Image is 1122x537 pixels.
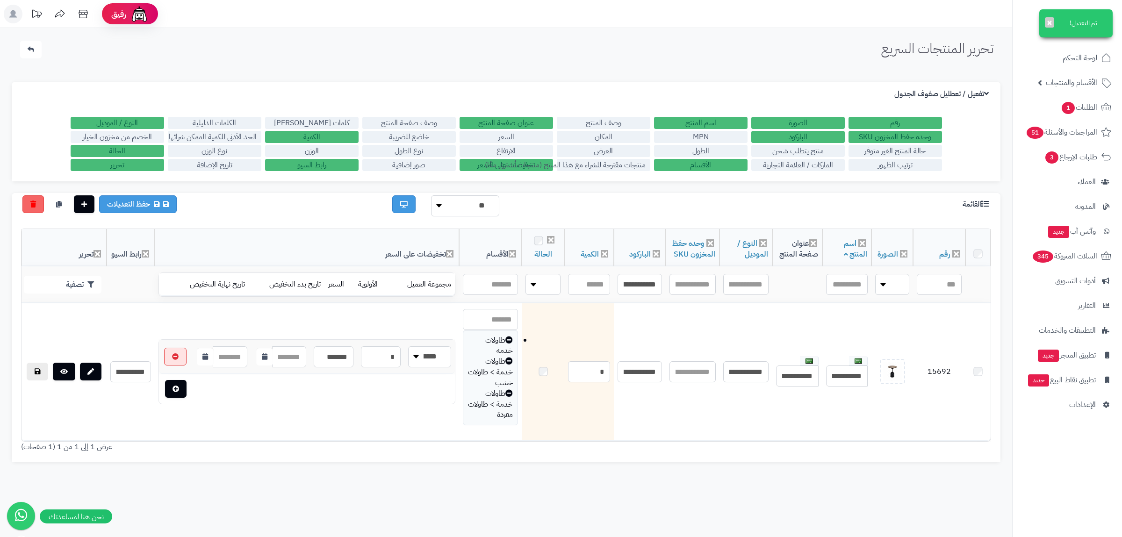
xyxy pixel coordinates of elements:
label: رابط السيو [265,159,359,171]
span: تطبيق المتجر [1037,349,1096,362]
label: نوع الطول [362,145,456,157]
h3: القائمة [963,200,991,209]
a: الطلبات1 [1018,96,1116,119]
button: تصفية [24,276,101,294]
a: أدوات التسويق [1018,270,1116,292]
label: تاريخ الإضافة [168,159,261,171]
a: حفظ التعديلات [99,195,177,213]
span: 345 [1032,250,1054,263]
label: الكلمات الدليلية [168,117,261,129]
div: عرض 1 إلى 1 من 1 (1 صفحات) [14,442,506,452]
th: عنوان صفحة المنتج [772,229,822,266]
th: تحرير [22,229,107,266]
label: المكان [557,131,650,143]
span: الطلبات [1061,101,1097,114]
label: وصف صفحة المنتج [362,117,456,129]
label: الخصم من مخزون الخيار [71,131,164,143]
span: وآتس آب [1047,225,1096,238]
label: وحده حفظ المخزون SKU [849,131,942,143]
td: تاريخ بدء التخفيض [249,273,324,296]
a: رقم [939,249,950,260]
td: تاريخ نهاية التخفيض [169,273,249,296]
img: ai-face.png [130,5,149,23]
span: المدونة [1075,200,1096,213]
span: العملاء [1078,175,1096,188]
label: اسم المنتج [654,117,748,129]
a: المدونة [1018,195,1116,218]
span: الأقسام والمنتجات [1046,76,1097,89]
span: المراجعات والأسئلة [1026,126,1097,139]
td: الأولوية [354,273,389,296]
label: نوع الوزن [168,145,261,157]
label: النوع / الموديل [71,117,164,129]
th: تخفيضات على السعر [155,229,459,266]
a: المراجعات والأسئلة51 [1018,121,1116,143]
span: 1 [1061,101,1075,114]
td: السعر [324,273,354,296]
a: طلبات الإرجاع3 [1018,146,1116,168]
a: تطبيق نقاط البيعجديد [1018,369,1116,391]
label: الباركود [751,131,845,143]
div: طاولات خدمة > طاولات مفردة [468,388,513,421]
a: تحديثات المنصة [25,5,48,26]
label: منتج يتطلب شحن [751,145,845,157]
button: × [1045,17,1054,28]
label: الحالة [71,145,164,157]
td: مجموعة العميل [389,273,455,296]
span: السلات المتروكة [1032,250,1097,263]
th: رابط السيو [107,229,155,266]
span: طلبات الإرجاع [1044,150,1097,164]
span: 3 [1045,151,1058,164]
td: 15692 [913,303,965,441]
label: الوزن [265,145,359,157]
a: النوع / الموديل [737,238,768,260]
a: العملاء [1018,171,1116,193]
a: التطبيقات والخدمات [1018,319,1116,342]
label: كلمات [PERSON_NAME] [265,117,359,129]
label: السعر [460,131,553,143]
a: وآتس آبجديد [1018,220,1116,243]
label: الأقسام [654,159,748,171]
span: الإعدادات [1069,398,1096,411]
a: الكمية [581,249,599,260]
label: حالة المنتج الغير متوفر [849,145,942,157]
a: لوحة التحكم [1018,47,1116,69]
a: الإعدادات [1018,394,1116,416]
h3: تفعيل / تعطليل صفوف الجدول [894,90,991,99]
label: MPN [654,131,748,143]
div: تم التعديل! [1039,9,1113,37]
label: تخفيضات على السعر [460,159,553,171]
label: عنوان صفحة المنتج [460,117,553,129]
label: الحد الأدنى للكمية الممكن شرائها [168,131,261,143]
a: الباركود [629,249,651,260]
a: الصورة [877,249,898,260]
label: الطول [654,145,748,157]
img: العربية [855,358,862,364]
label: العرض [557,145,650,157]
label: منتجات مقترحة للشراء مع هذا المنتج (منتجات تُشترى معًا) [557,159,650,171]
label: تحرير [71,159,164,171]
span: 51 [1026,126,1044,139]
label: الماركات / العلامة التجارية [751,159,845,171]
span: تطبيق نقاط البيع [1027,373,1096,387]
a: السلات المتروكة345 [1018,245,1116,267]
a: التقارير [1018,294,1116,317]
label: رقم [849,117,942,129]
a: الحالة [534,249,552,260]
span: جديد [1048,226,1069,238]
img: العربية [806,358,813,364]
span: لوحة التحكم [1063,51,1097,64]
span: التطبيقات والخدمات [1039,324,1096,337]
h1: تحرير المنتجات السريع [881,41,993,56]
div: طاولات خدمة [468,335,513,357]
label: الكمية [265,131,359,143]
span: جديد [1028,374,1049,387]
span: رفيق [111,8,126,20]
label: خاضع للضريبة [362,131,456,143]
label: الارتفاع [460,145,553,157]
span: جديد [1038,350,1059,362]
span: أدوات التسويق [1055,274,1096,287]
th: الأقسام [459,229,522,266]
a: وحده حفظ المخزون SKU [672,238,715,260]
a: تطبيق المتجرجديد [1018,344,1116,366]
